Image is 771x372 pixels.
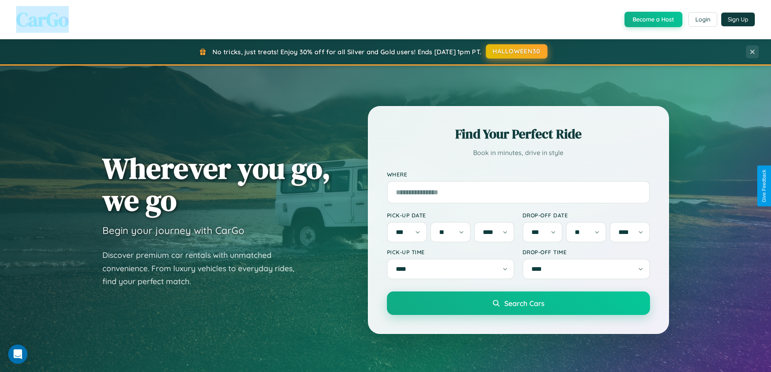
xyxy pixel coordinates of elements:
[387,249,514,255] label: Pick-up Time
[102,249,305,288] p: Discover premium car rentals with unmatched convenience. From luxury vehicles to everyday rides, ...
[624,12,682,27] button: Become a Host
[486,44,548,59] button: HALLOWEEN30
[387,212,514,219] label: Pick-up Date
[102,224,244,236] h3: Begin your journey with CarGo
[688,12,717,27] button: Login
[8,344,28,364] iframe: Intercom live chat
[387,171,650,178] label: Where
[504,299,544,308] span: Search Cars
[387,291,650,315] button: Search Cars
[212,48,481,56] span: No tricks, just treats! Enjoy 30% off for all Silver and Gold users! Ends [DATE] 1pm PT.
[16,6,69,33] span: CarGo
[522,212,650,219] label: Drop-off Date
[102,152,331,216] h1: Wherever you go, we go
[761,170,767,202] div: Give Feedback
[387,125,650,143] h2: Find Your Perfect Ride
[522,249,650,255] label: Drop-off Time
[721,13,755,26] button: Sign Up
[387,147,650,159] p: Book in minutes, drive in style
